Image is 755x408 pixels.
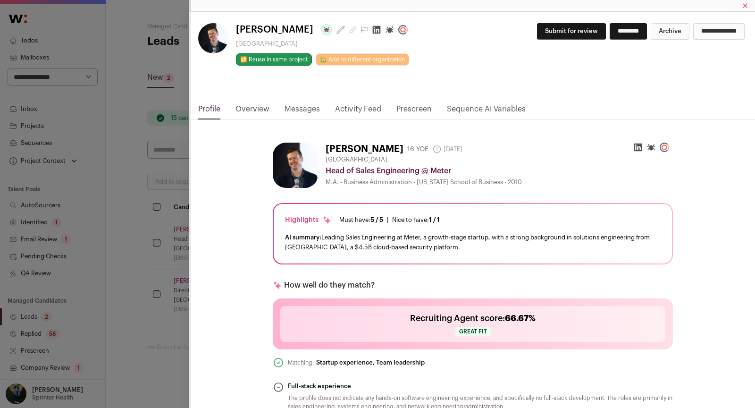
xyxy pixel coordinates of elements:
a: Messages [285,103,320,119]
span: [GEOGRAPHIC_DATA] [326,156,387,163]
button: Archive [651,23,689,40]
div: Nice to have: [392,216,440,224]
a: 🏡 Add to different organization [316,53,409,66]
div: Matching: [288,358,314,367]
a: Prescreen [396,103,432,119]
div: Must have: [339,216,383,224]
div: 16 YOE [407,144,428,154]
div: Startup experience, Team leadership [316,359,425,366]
div: [GEOGRAPHIC_DATA] [236,40,411,48]
a: Overview [235,103,269,119]
button: 🔂 Reuse in same project [236,53,312,66]
div: Full-stack experience [288,382,673,391]
ul: | [339,216,440,224]
div: M.A. - Business Administration - [US_STATE] School of Business - 2010 [326,178,673,186]
span: AI summary: [285,234,321,240]
span: [DATE] [432,144,462,154]
h1: [PERSON_NAME] [326,143,403,156]
img: e0520f7478480a9515a0a6ad41172232e7ffbae413706bc7d221128b8f08db80 [273,143,318,188]
button: Submit for review [537,23,606,40]
h2: Recruiting Agent score: [410,312,536,325]
span: 5 / 5 [370,217,383,223]
a: Activity Feed [335,103,381,119]
div: Highlights [285,215,332,225]
div: Head of Sales Engineering @ Meter [326,165,673,177]
span: 1 / 1 [429,217,440,223]
span: 66.67% [505,314,536,323]
span: Great fit [455,327,491,336]
a: Profile [198,103,220,119]
img: e0520f7478480a9515a0a6ad41172232e7ffbae413706bc7d221128b8f08db80 [198,23,228,53]
a: Sequence AI Variables [447,103,526,119]
div: Leading Sales Engineering at Meter, a growth-stage startup, with a strong background in solutions... [285,232,661,252]
span: [PERSON_NAME] [236,23,313,36]
p: How well do they match? [284,280,375,291]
